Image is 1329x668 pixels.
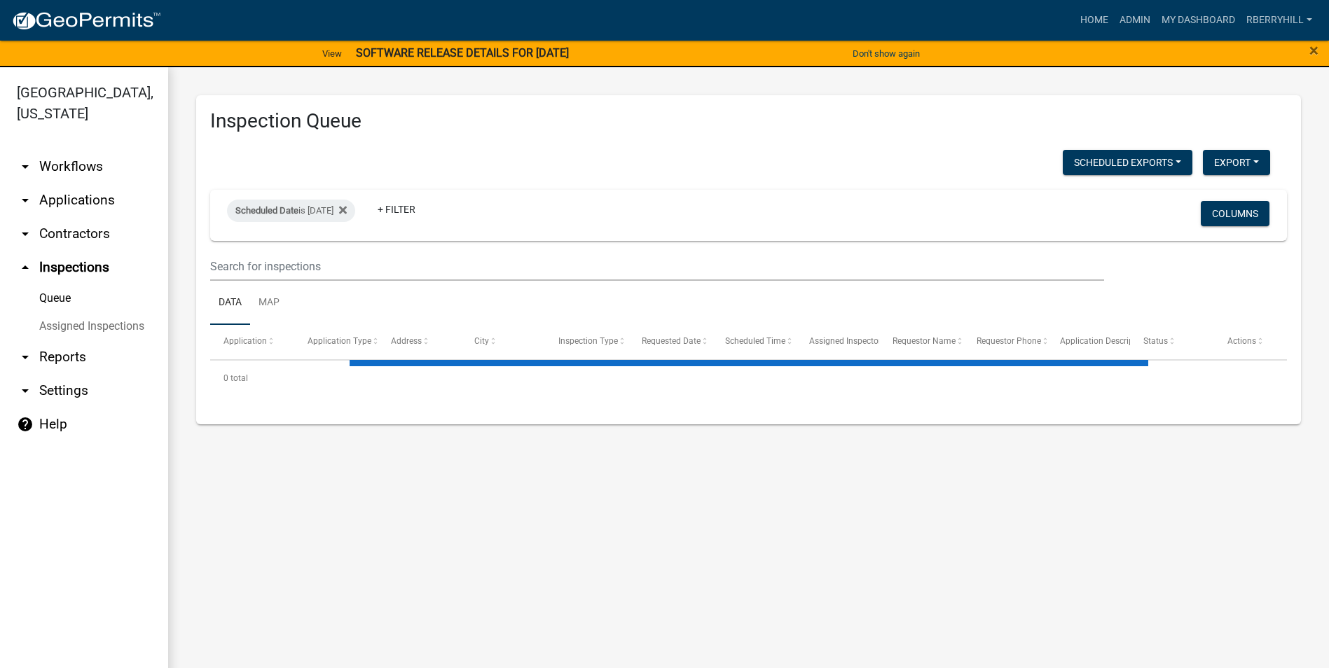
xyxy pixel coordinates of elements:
[250,281,288,326] a: Map
[642,336,701,346] span: Requested Date
[17,382,34,399] i: arrow_drop_down
[235,205,298,216] span: Scheduled Date
[1063,150,1192,175] button: Scheduled Exports
[1143,336,1168,346] span: Status
[294,325,377,359] datatable-header-cell: Application Type
[461,325,544,359] datatable-header-cell: City
[210,281,250,326] a: Data
[1060,336,1148,346] span: Application Description
[1241,7,1318,34] a: rberryhill
[1114,7,1156,34] a: Admin
[317,42,347,65] a: View
[210,252,1104,281] input: Search for inspections
[1047,325,1130,359] datatable-header-cell: Application Description
[1203,150,1270,175] button: Export
[17,416,34,433] i: help
[796,325,879,359] datatable-header-cell: Assigned Inspector
[210,325,294,359] datatable-header-cell: Application
[391,336,422,346] span: Address
[558,336,618,346] span: Inspection Type
[356,46,569,60] strong: SOFTWARE RELEASE DETAILS FOR [DATE]
[1201,201,1269,226] button: Columns
[712,325,795,359] datatable-header-cell: Scheduled Time
[210,361,1287,396] div: 0 total
[1130,325,1213,359] datatable-header-cell: Status
[725,336,785,346] span: Scheduled Time
[17,192,34,209] i: arrow_drop_down
[474,336,489,346] span: City
[1309,42,1318,59] button: Close
[1214,325,1297,359] datatable-header-cell: Actions
[223,336,267,346] span: Application
[1156,7,1241,34] a: My Dashboard
[809,336,881,346] span: Assigned Inspector
[977,336,1041,346] span: Requestor Phone
[545,325,628,359] datatable-header-cell: Inspection Type
[1309,41,1318,60] span: ×
[963,325,1046,359] datatable-header-cell: Requestor Phone
[17,225,34,242] i: arrow_drop_down
[628,325,712,359] datatable-header-cell: Requested Date
[17,259,34,276] i: arrow_drop_up
[308,336,371,346] span: Application Type
[17,349,34,366] i: arrow_drop_down
[210,109,1287,133] h3: Inspection Queue
[893,336,956,346] span: Requestor Name
[879,325,963,359] datatable-header-cell: Requestor Name
[366,197,427,222] a: + Filter
[227,200,355,222] div: is [DATE]
[847,42,925,65] button: Don't show again
[1227,336,1256,346] span: Actions
[378,325,461,359] datatable-header-cell: Address
[17,158,34,175] i: arrow_drop_down
[1075,7,1114,34] a: Home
